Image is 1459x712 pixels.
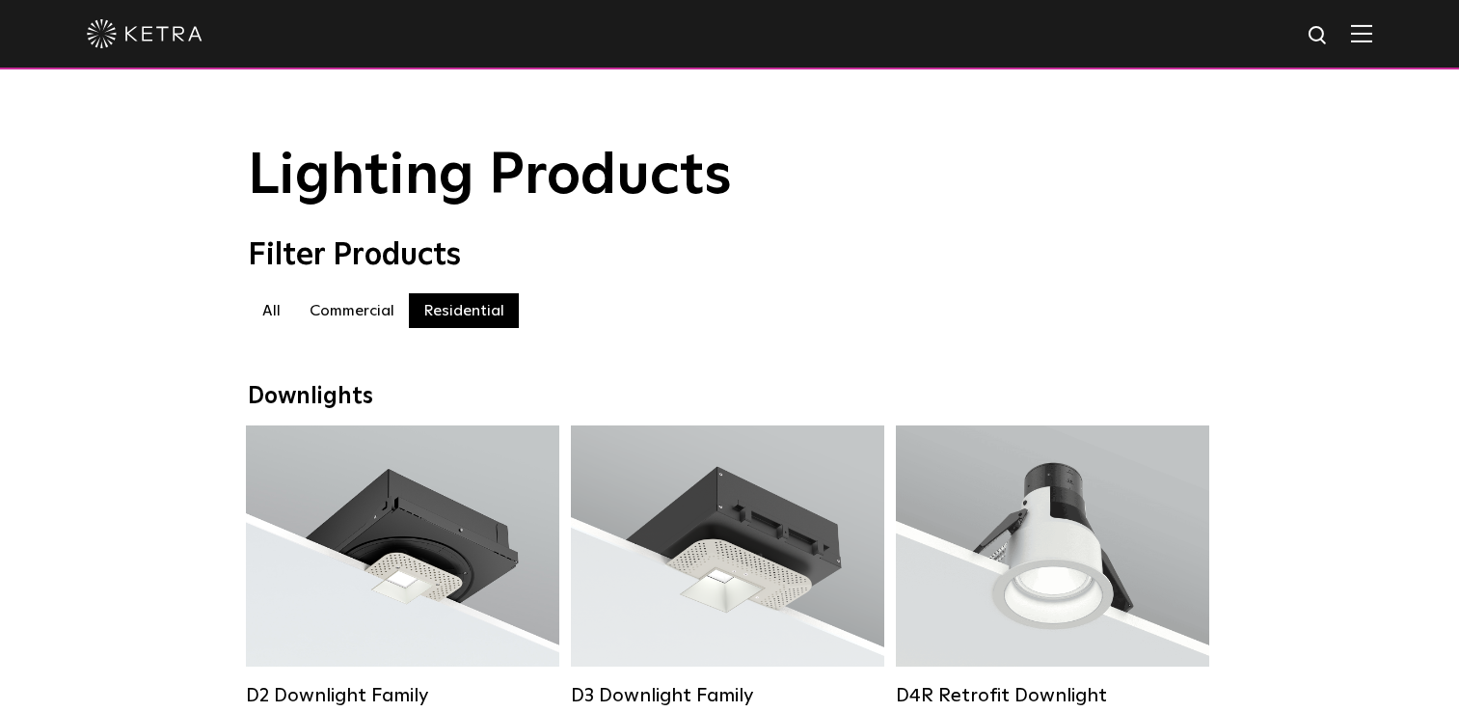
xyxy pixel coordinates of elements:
[87,19,203,48] img: ketra-logo-2019-white
[1307,24,1331,48] img: search icon
[246,684,559,707] div: D2 Downlight Family
[571,425,884,707] a: D3 Downlight Family Lumen Output:700 / 900 / 1100Colors:White / Black / Silver / Bronze / Paintab...
[246,425,559,707] a: D2 Downlight Family Lumen Output:1200Colors:White / Black / Gloss Black / Silver / Bronze / Silve...
[248,383,1212,411] div: Downlights
[1351,24,1372,42] img: Hamburger%20Nav.svg
[295,293,409,328] label: Commercial
[896,425,1209,707] a: D4R Retrofit Downlight Lumen Output:800Colors:White / BlackBeam Angles:15° / 25° / 40° / 60°Watta...
[409,293,519,328] label: Residential
[248,148,732,205] span: Lighting Products
[248,293,295,328] label: All
[896,684,1209,707] div: D4R Retrofit Downlight
[248,237,1212,274] div: Filter Products
[571,684,884,707] div: D3 Downlight Family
